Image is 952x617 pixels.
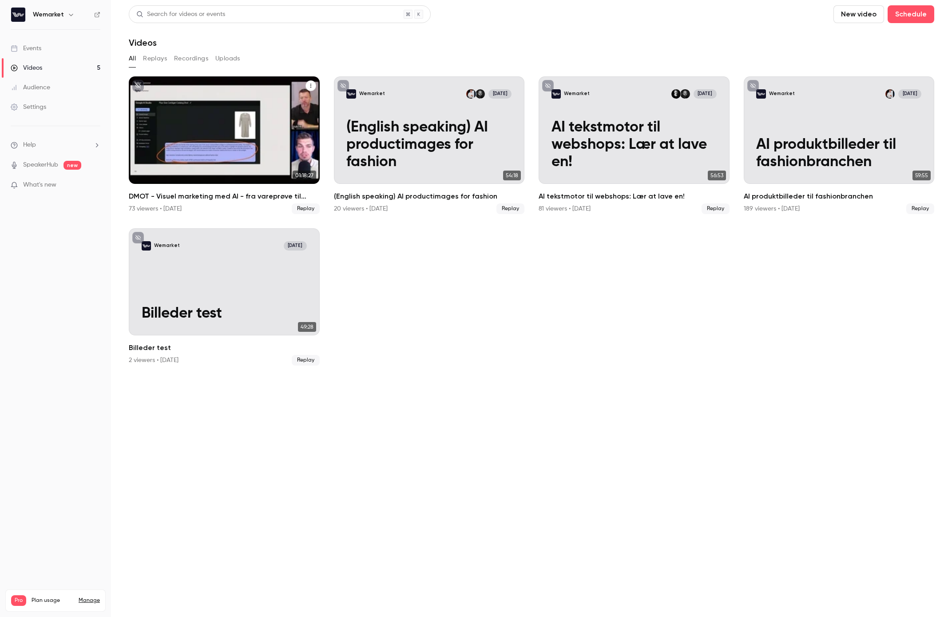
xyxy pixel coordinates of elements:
[334,204,388,213] div: 20 viewers • [DATE]
[702,203,730,214] span: Replay
[898,89,921,99] span: [DATE]
[143,52,167,66] button: Replays
[334,76,525,214] li: (English speaking) AI productimages for fashion
[63,161,81,170] span: new
[23,140,36,150] span: Help
[744,76,935,214] li: AI produktbilleder til fashionbranchen
[756,136,921,171] p: AI produktbilleder til fashionbranchen
[708,171,726,180] span: 56:53
[542,80,554,92] button: unpublished
[284,241,307,251] span: [DATE]
[334,76,525,214] a: (English speaking) AI productimages for fashionWemarketThomas HaurumRasmus Stouby[DATE](English s...
[680,89,690,99] img: Thomas Haurum
[769,91,795,97] p: Wemarket
[671,89,681,99] img: Danni Jessen
[142,305,307,322] p: Billeder test
[129,356,178,365] div: 2 viewers • [DATE]
[129,76,320,214] a: 01:18:27DMOT - Visuel marketing med AI - fra vareprøve til miljøbillede73 viewers • [DATE]Replay
[888,5,934,23] button: Schedule
[539,204,591,213] div: 81 viewers • [DATE]
[23,160,58,170] a: SpeakerHub
[11,595,26,606] span: Pro
[346,119,512,171] p: (English speaking) AI productimages for fashion
[551,119,717,171] p: AI tekstmotor til webshops: Lær at lave en!
[747,80,759,92] button: unpublished
[11,44,41,53] div: Events
[539,191,730,202] h2: AI tekstmotor til webshops: Lær at lave en!
[11,103,46,111] div: Settings
[756,89,766,99] img: AI produktbilleder til fashionbranchen
[503,171,521,180] span: 54:18
[11,64,42,72] div: Videos
[298,322,316,332] span: 49:28
[11,140,100,150] li: help-dropdown-opener
[744,191,935,202] h2: AI produktbilleder til fashionbranchen
[215,52,240,66] button: Uploads
[132,232,144,243] button: unpublished
[551,89,561,99] img: AI tekstmotor til webshops: Lær at lave en!
[154,243,180,249] p: Wemarket
[11,83,50,92] div: Audience
[129,342,320,353] h2: Billeder test
[906,203,934,214] span: Replay
[744,204,800,213] div: 189 viewers • [DATE]
[293,171,316,180] span: 01:18:27
[346,89,356,99] img: (English speaking) AI productimages for fashion
[129,191,320,202] h2: DMOT - Visuel marketing med AI - fra vareprøve til miljøbillede
[564,91,590,97] p: Wemarket
[476,89,485,99] img: Thomas Haurum
[11,8,25,22] img: Wemarket
[129,37,157,48] h1: Videos
[129,52,136,66] button: All
[912,171,931,180] span: 59:55
[694,89,717,99] span: [DATE]
[292,203,320,214] span: Replay
[334,191,525,202] h2: (English speaking) AI productimages for fashion
[466,89,476,99] img: Rasmus Stouby
[136,10,225,19] div: Search for videos or events
[174,52,208,66] button: Recordings
[129,76,934,366] ul: Videos
[129,76,320,214] li: DMOT - Visuel marketing med AI - fra vareprøve til miljøbillede
[488,89,512,99] span: [DATE]
[292,355,320,366] span: Replay
[337,80,349,92] button: unpublished
[833,5,884,23] button: New video
[90,181,100,189] iframe: Noticeable Trigger
[132,80,144,92] button: unpublished
[33,10,64,19] h6: Wemarket
[359,91,385,97] p: Wemarket
[79,597,100,604] a: Manage
[129,204,182,213] div: 73 viewers • [DATE]
[744,76,935,214] a: AI produktbilleder til fashionbranchenWemarketRasmus Stouby[DATE]AI produktbilleder til fashionbr...
[129,228,320,366] a: Billeder testWemarket[DATE]Billeder test49:28Billeder test2 viewers • [DATE]Replay
[142,241,151,251] img: Billeder test
[129,228,320,366] li: Billeder test
[129,5,934,612] section: Videos
[539,76,730,214] li: AI tekstmotor til webshops: Lær at lave en!
[23,180,56,190] span: What's new
[885,89,895,99] img: Rasmus Stouby
[539,76,730,214] a: AI tekstmotor til webshops: Lær at lave en!WemarketThomas HaurumDanni Jessen[DATE]AI tekstmotor t...
[496,203,524,214] span: Replay
[32,597,73,604] span: Plan usage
